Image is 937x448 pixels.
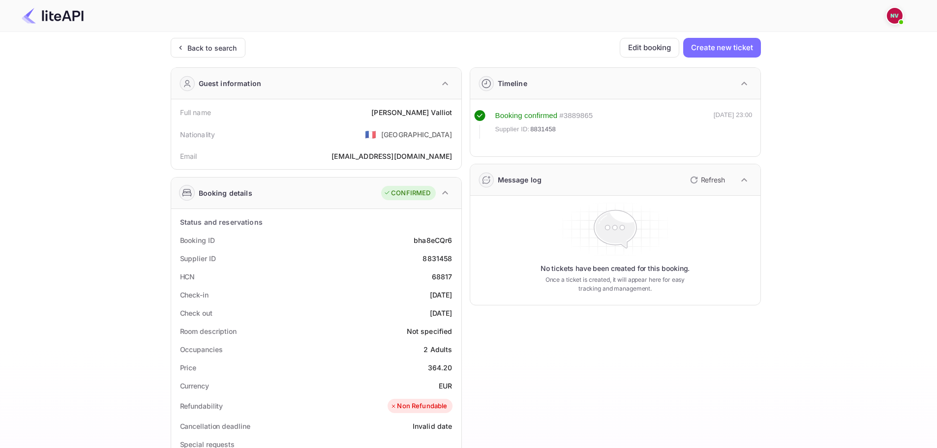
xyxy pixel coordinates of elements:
div: Cancellation deadline [180,421,250,431]
p: Refresh [701,175,725,185]
div: Check out [180,308,212,318]
div: [EMAIL_ADDRESS][DOMAIN_NAME] [332,151,452,161]
div: Booking details [199,188,252,198]
div: [DATE] [430,308,453,318]
div: 364.20 [428,362,453,373]
div: Nationality [180,129,215,140]
span: United States [365,125,376,143]
div: Timeline [498,78,527,89]
div: Supplier ID [180,253,216,264]
div: Back to search [187,43,237,53]
div: # 3889865 [559,110,593,121]
div: Full name [180,107,211,118]
div: Status and reservations [180,217,263,227]
div: Non Refundable [390,401,447,411]
div: Not specified [407,326,453,336]
div: [GEOGRAPHIC_DATA] [381,129,453,140]
div: Price [180,362,197,373]
div: [PERSON_NAME] Valliot [371,107,452,118]
p: Once a ticket is created, it will appear here for easy tracking and management. [538,275,693,293]
div: Email [180,151,197,161]
div: Invalid date [413,421,453,431]
button: Edit booking [620,38,679,58]
span: Supplier ID: [495,124,530,134]
img: Nicholas Valbusa [887,8,903,24]
button: Create new ticket [683,38,760,58]
span: 8831458 [530,124,556,134]
div: [DATE] 23:00 [714,110,753,139]
button: Refresh [684,172,729,188]
div: CONFIRMED [384,188,430,198]
div: Refundability [180,401,223,411]
div: 2 Adults [423,344,452,355]
div: Guest information [199,78,262,89]
div: HCN [180,271,195,282]
div: 68817 [432,271,453,282]
div: Room description [180,326,237,336]
div: Check-in [180,290,209,300]
div: EUR [439,381,452,391]
div: Booking ID [180,235,215,245]
div: [DATE] [430,290,453,300]
img: LiteAPI Logo [22,8,84,24]
p: No tickets have been created for this booking. [541,264,690,273]
div: Occupancies [180,344,223,355]
div: Currency [180,381,209,391]
div: Message log [498,175,542,185]
div: 8831458 [423,253,452,264]
div: bha8eCQr6 [414,235,452,245]
div: Booking confirmed [495,110,558,121]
